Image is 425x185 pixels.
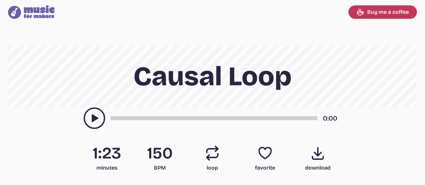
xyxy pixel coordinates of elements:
[257,145,273,161] button: Favorite
[84,164,131,172] span: minutes
[51,46,374,107] h1: Causal Loop
[189,164,236,172] span: loop
[84,145,131,161] span: 1:23
[204,145,220,161] button: Loop
[136,164,183,172] span: BPM
[242,164,289,172] span: favorite
[136,145,183,161] span: 150
[84,107,105,129] button: play-pause toggle
[294,164,342,172] span: download
[323,113,342,123] div: timer
[348,5,417,19] a: Buy me a coffee
[111,116,317,120] div: song-time-bar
